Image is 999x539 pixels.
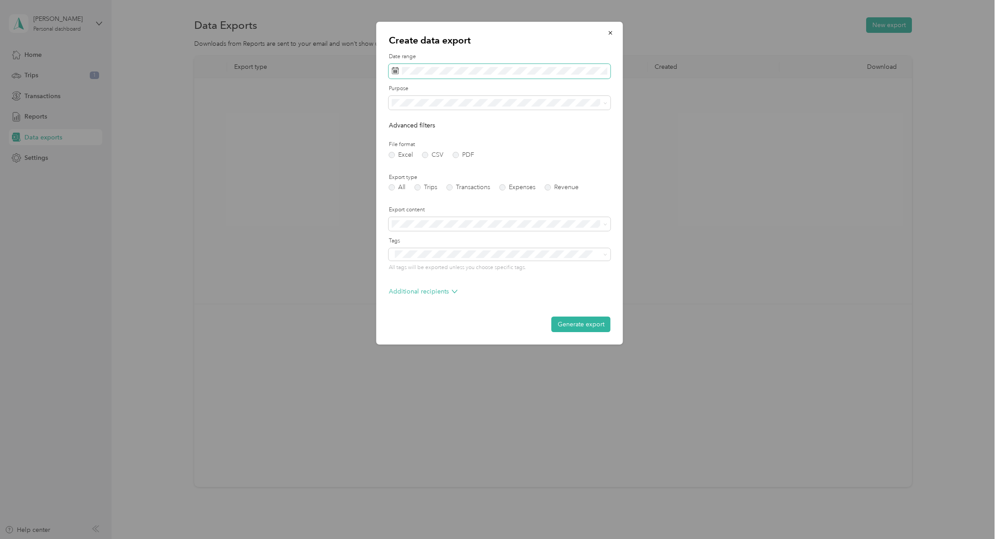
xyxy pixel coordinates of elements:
[447,184,490,190] label: Transactions
[499,184,535,190] label: Expenses
[453,152,474,158] label: PDF
[389,121,611,130] p: Advanced filters
[545,184,579,190] label: Revenue
[389,264,611,272] p: All tags will be exported unless you choose specific tags.
[389,152,413,158] label: Excel
[422,152,444,158] label: CSV
[551,317,611,332] button: Generate export
[389,206,611,214] label: Export content
[949,489,999,539] iframe: Everlance-gr Chat Button Frame
[389,53,611,61] label: Date range
[389,287,458,296] p: Additional recipients
[389,141,611,149] label: File format
[389,34,611,47] p: Create data export
[415,184,437,190] label: Trips
[389,85,611,93] label: Purpose
[389,174,611,182] label: Export type
[389,184,405,190] label: All
[389,237,611,245] label: Tags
